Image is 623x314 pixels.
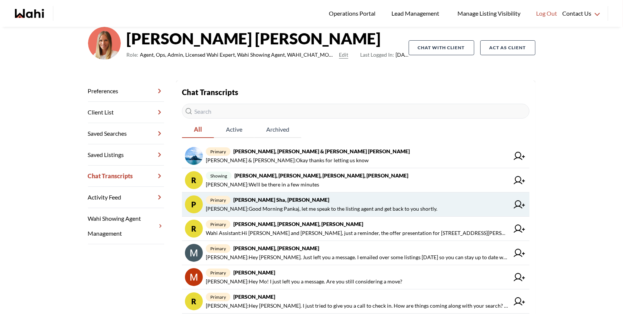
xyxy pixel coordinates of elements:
span: primary [206,220,230,229]
button: Chat with client [409,40,474,55]
a: Preferences [88,81,164,102]
a: Wahi homepage [15,9,44,18]
a: pprimary[PERSON_NAME] sha, [PERSON_NAME][PERSON_NAME]:Good Morning Pankaj, let me speak to the li... [182,192,529,217]
span: Last Logged In: [360,51,394,58]
a: primary[PERSON_NAME], [PERSON_NAME][PERSON_NAME]:Hey [PERSON_NAME]. Just left you a message. I em... [182,241,529,265]
a: Client List [88,102,164,123]
span: [PERSON_NAME] : Hey [PERSON_NAME]. I just tried to give you a call to check in. How are things co... [206,301,509,310]
button: Act as Client [480,40,535,55]
span: Archived [254,122,301,137]
div: R [185,220,203,238]
span: Manage Listing Visibility [455,9,523,18]
span: Agent, Ops, Admin, Licensed Wahi Expert, Wahi Showing Agent, WAHI_CHAT_MODERATOR [140,50,336,59]
a: primary[PERSON_NAME][PERSON_NAME]:Hey Mo! I just left you a message. Are you still considering a ... [182,265,529,289]
span: Operations Portal [329,9,378,18]
button: All [182,122,214,138]
span: primary [206,269,230,277]
span: Wahi Assistant : Hi [PERSON_NAME] and [PERSON_NAME], just a reminder, the offer presentation for ... [206,229,509,238]
span: All [182,122,214,137]
strong: [PERSON_NAME] [233,269,275,276]
span: showing [206,172,232,180]
span: Role: [127,50,139,59]
strong: [PERSON_NAME] [233,293,275,300]
a: Rprimary[PERSON_NAME][PERSON_NAME]:Hey [PERSON_NAME]. I just tried to give you a call to check in... [182,289,529,314]
span: primary [206,244,230,253]
strong: Chat Transcripts [182,88,238,97]
img: chat avatar [185,244,203,262]
span: primary [206,147,230,156]
img: 0f07b375cde2b3f9.png [88,27,121,60]
img: chat avatar [185,147,203,165]
strong: [PERSON_NAME], [PERSON_NAME], [PERSON_NAME] [233,221,363,227]
div: p [185,195,203,213]
span: [PERSON_NAME] & [PERSON_NAME] : Okay thanks for letting us know [206,156,369,165]
a: Saved Searches [88,123,164,144]
strong: [PERSON_NAME] [PERSON_NAME] [127,27,409,50]
input: Search [182,104,529,119]
strong: [PERSON_NAME], [PERSON_NAME], [PERSON_NAME], [PERSON_NAME] [235,172,408,179]
strong: [PERSON_NAME], [PERSON_NAME] [233,245,319,251]
button: Archived [254,122,301,138]
a: Activity Feed [88,187,164,208]
a: Wahi Showing Agent Management [88,208,164,244]
span: Active [214,122,254,137]
span: [DATE] [360,50,408,59]
div: R [185,171,203,189]
a: Rprimary[PERSON_NAME], [PERSON_NAME], [PERSON_NAME]Wahi Assistant:Hi [PERSON_NAME] and [PERSON_NA... [182,217,529,241]
strong: [PERSON_NAME], [PERSON_NAME] & [PERSON_NAME] [PERSON_NAME] [233,148,410,154]
span: Lead Management [391,9,442,18]
img: chat avatar [185,268,203,286]
span: primary [206,293,230,301]
button: Active [214,122,254,138]
a: Rshowing[PERSON_NAME], [PERSON_NAME], [PERSON_NAME], [PERSON_NAME][PERSON_NAME]:We'll be there in... [182,168,529,192]
span: [PERSON_NAME] : Hey Mo! I just left you a message. Are you still considering a move? [206,277,402,286]
span: [PERSON_NAME] : We'll be there in a few minutes [206,180,319,189]
span: Log Out [536,9,557,18]
div: R [185,292,203,310]
strong: [PERSON_NAME] sha, [PERSON_NAME] [233,197,329,203]
span: [PERSON_NAME] : Good Morning Pankaj, let me speak to the listing agent and get back to you shortly. [206,204,437,213]
button: Edit [339,50,348,59]
span: primary [206,196,230,204]
a: Saved Listings [88,144,164,166]
a: primary[PERSON_NAME], [PERSON_NAME] & [PERSON_NAME] [PERSON_NAME][PERSON_NAME] & [PERSON_NAME]:Ok... [182,144,529,168]
a: Chat Transcripts [88,166,164,187]
span: [PERSON_NAME] : Hey [PERSON_NAME]. Just left you a message. I emailed over some listings [DATE] s... [206,253,509,262]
